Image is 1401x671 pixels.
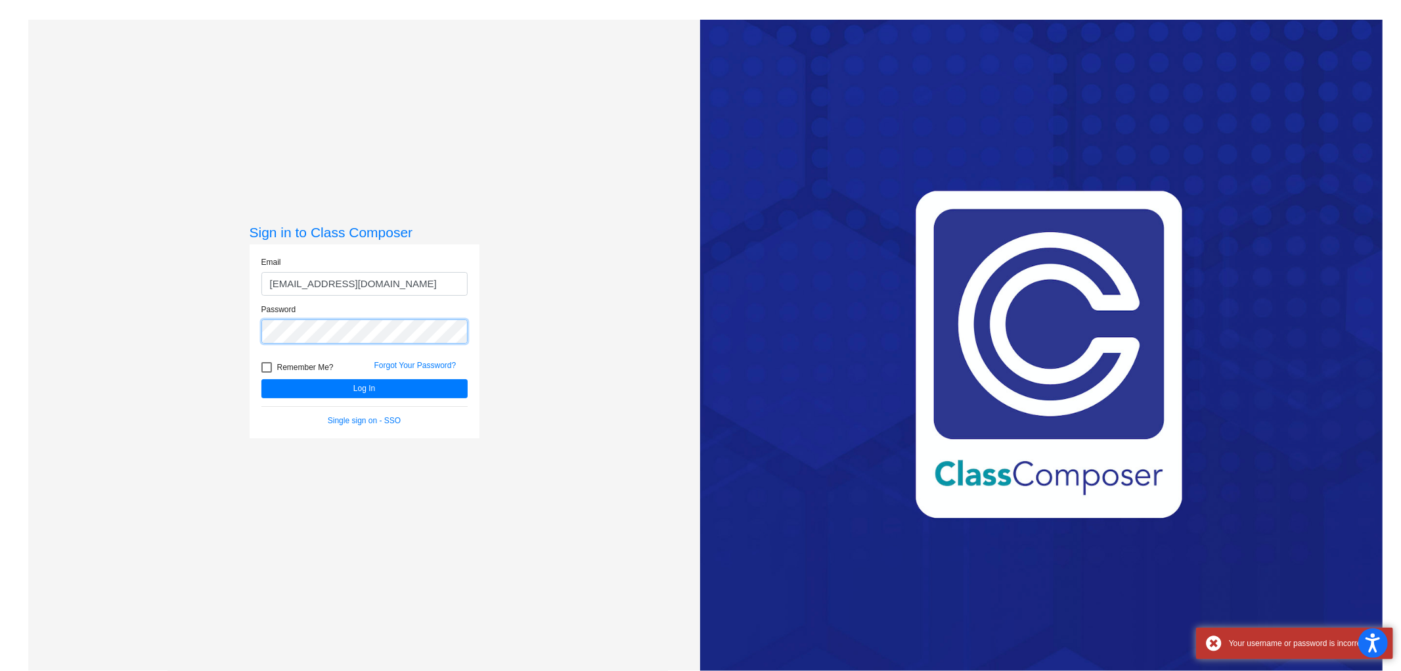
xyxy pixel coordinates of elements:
button: Log In [261,379,468,398]
label: Email [261,256,281,268]
a: Single sign on - SSO [328,416,401,425]
a: Forgot Your Password? [374,361,456,370]
label: Password [261,304,296,315]
h3: Sign in to Class Composer [250,224,479,241]
span: Remember Me? [277,359,334,375]
div: Your username or password is incorrect [1229,637,1383,649]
